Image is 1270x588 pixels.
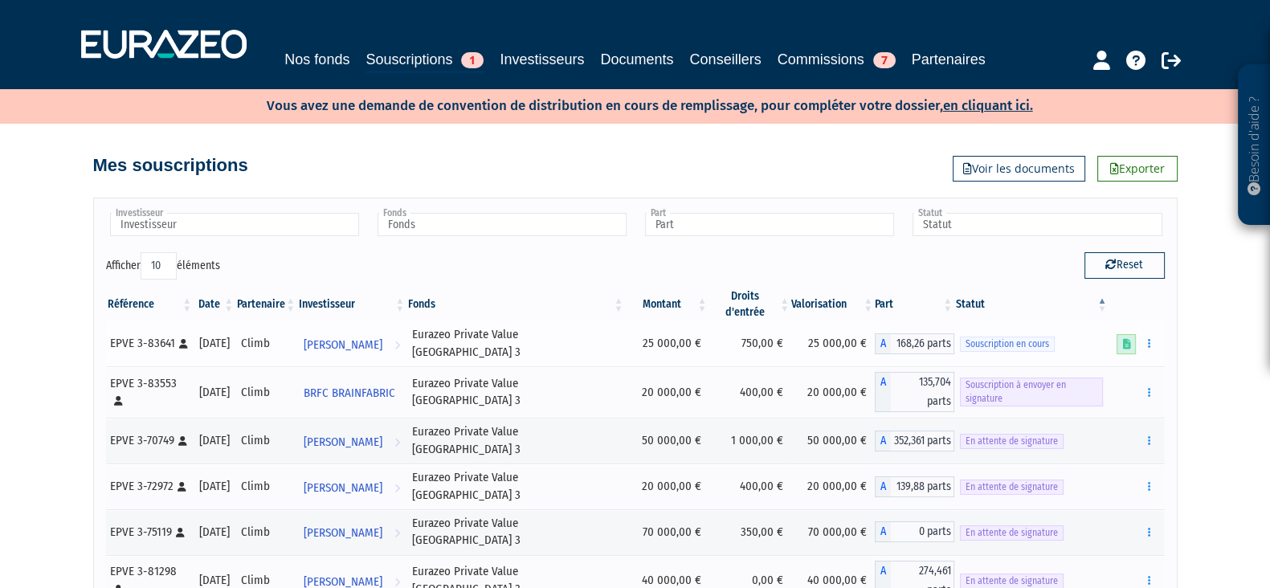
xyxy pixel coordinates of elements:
[791,366,875,418] td: 20 000,00 €
[110,478,189,495] div: EPVE 3-72972
[235,509,297,555] td: Climb
[106,288,194,321] th: Référence : activer pour trier la colonne par ordre croissant
[875,333,891,354] span: A
[110,432,189,449] div: EPVE 3-70749
[199,335,230,352] div: [DATE]
[110,375,189,410] div: EPVE 3-83553
[179,339,188,349] i: [Français] Personne physique
[875,333,954,354] div: A - Eurazeo Private Value Europe 3
[412,515,619,549] div: Eurazeo Private Value [GEOGRAPHIC_DATA] 3
[406,288,625,321] th: Fonds: activer pour trier la colonne par ordre croissant
[875,476,954,497] div: A - Eurazeo Private Value Europe 3
[141,252,177,280] select: Afficheréléments
[394,330,400,360] i: Voir l'investisseur
[626,509,709,555] td: 70 000,00 €
[943,97,1033,114] a: en cliquant ici.
[412,423,619,458] div: Eurazeo Private Value [GEOGRAPHIC_DATA] 3
[93,156,248,175] h4: Mes souscriptions
[235,288,297,321] th: Partenaire: activer pour trier la colonne par ordre croissant
[176,528,185,537] i: [Français] Personne physique
[220,92,1033,116] p: Vous avez une demande de convention de distribution en cours de remplissage, pour compléter votre...
[199,432,230,449] div: [DATE]
[953,156,1085,182] a: Voir les documents
[891,431,954,451] span: 352,361 parts
[960,434,1064,449] span: En attente de signature
[626,463,709,509] td: 20 000,00 €
[875,521,954,542] div: A - Eurazeo Private Value Europe 3
[791,418,875,463] td: 50 000,00 €
[199,478,230,495] div: [DATE]
[875,521,891,542] span: A
[235,366,297,418] td: Climb
[709,463,792,509] td: 400,00 €
[791,463,875,509] td: 20 000,00 €
[709,509,792,555] td: 350,00 €
[626,321,709,366] td: 25 000,00 €
[199,524,230,541] div: [DATE]
[110,335,189,352] div: EPVE 3-83641
[81,30,247,59] img: 1732889491-logotype_eurazeo_blanc_rvb.png
[891,333,954,354] span: 168,26 parts
[235,418,297,463] td: Climb
[873,52,896,68] span: 7
[891,521,954,542] span: 0 parts
[626,418,709,463] td: 50 000,00 €
[297,516,406,548] a: [PERSON_NAME]
[304,518,382,548] span: [PERSON_NAME]
[297,471,406,503] a: [PERSON_NAME]
[297,425,406,457] a: [PERSON_NAME]
[912,48,986,71] a: Partenaires
[199,384,230,401] div: [DATE]
[875,476,891,497] span: A
[178,482,186,492] i: [Français] Personne physique
[875,372,891,412] span: A
[875,372,954,412] div: A - Eurazeo Private Value Europe 3
[235,321,297,366] td: Climb
[960,378,1103,406] span: Souscription à envoyer en signature
[791,509,875,555] td: 70 000,00 €
[960,480,1064,495] span: En attente de signature
[304,427,382,457] span: [PERSON_NAME]
[194,288,235,321] th: Date: activer pour trier la colonne par ordre croissant
[875,288,954,321] th: Part: activer pour trier la colonne par ordre croissant
[1245,73,1264,218] p: Besoin d'aide ?
[709,418,792,463] td: 1 000,00 €
[500,48,584,71] a: Investisseurs
[461,52,484,68] span: 1
[954,288,1109,321] th: Statut : activer pour trier la colonne par ordre d&eacute;croissant
[394,518,400,548] i: Voir l'investisseur
[110,524,189,541] div: EPVE 3-75119
[106,252,220,280] label: Afficher éléments
[960,337,1055,352] span: Souscription en cours
[297,376,406,408] a: BRFC BRAINFABRIC
[891,476,954,497] span: 139,88 parts
[791,321,875,366] td: 25 000,00 €
[690,48,762,71] a: Conseillers
[875,431,891,451] span: A
[626,288,709,321] th: Montant: activer pour trier la colonne par ordre croissant
[114,396,123,406] i: [Français] Personne physique
[875,431,954,451] div: A - Eurazeo Private Value Europe 3
[709,288,792,321] th: Droits d'entrée: activer pour trier la colonne par ordre croissant
[365,48,484,73] a: Souscriptions1
[600,48,673,71] a: Documents
[304,378,395,408] span: BRFC BRAINFABRIC
[412,326,619,361] div: Eurazeo Private Value [GEOGRAPHIC_DATA] 3
[394,473,400,503] i: Voir l'investisseur
[304,330,382,360] span: [PERSON_NAME]
[235,463,297,509] td: Climb
[394,408,400,438] i: Voir l'investisseur
[791,288,875,321] th: Valorisation: activer pour trier la colonne par ordre croissant
[394,427,400,457] i: Voir l'investisseur
[284,48,349,71] a: Nos fonds
[778,48,896,71] a: Commissions7
[1084,252,1165,278] button: Reset
[297,288,406,321] th: Investisseur: activer pour trier la colonne par ordre croissant
[297,328,406,360] a: [PERSON_NAME]
[1097,156,1178,182] a: Exporter
[626,366,709,418] td: 20 000,00 €
[709,321,792,366] td: 750,00 €
[178,436,187,446] i: [Français] Personne physique
[891,372,954,412] span: 135,704 parts
[709,366,792,418] td: 400,00 €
